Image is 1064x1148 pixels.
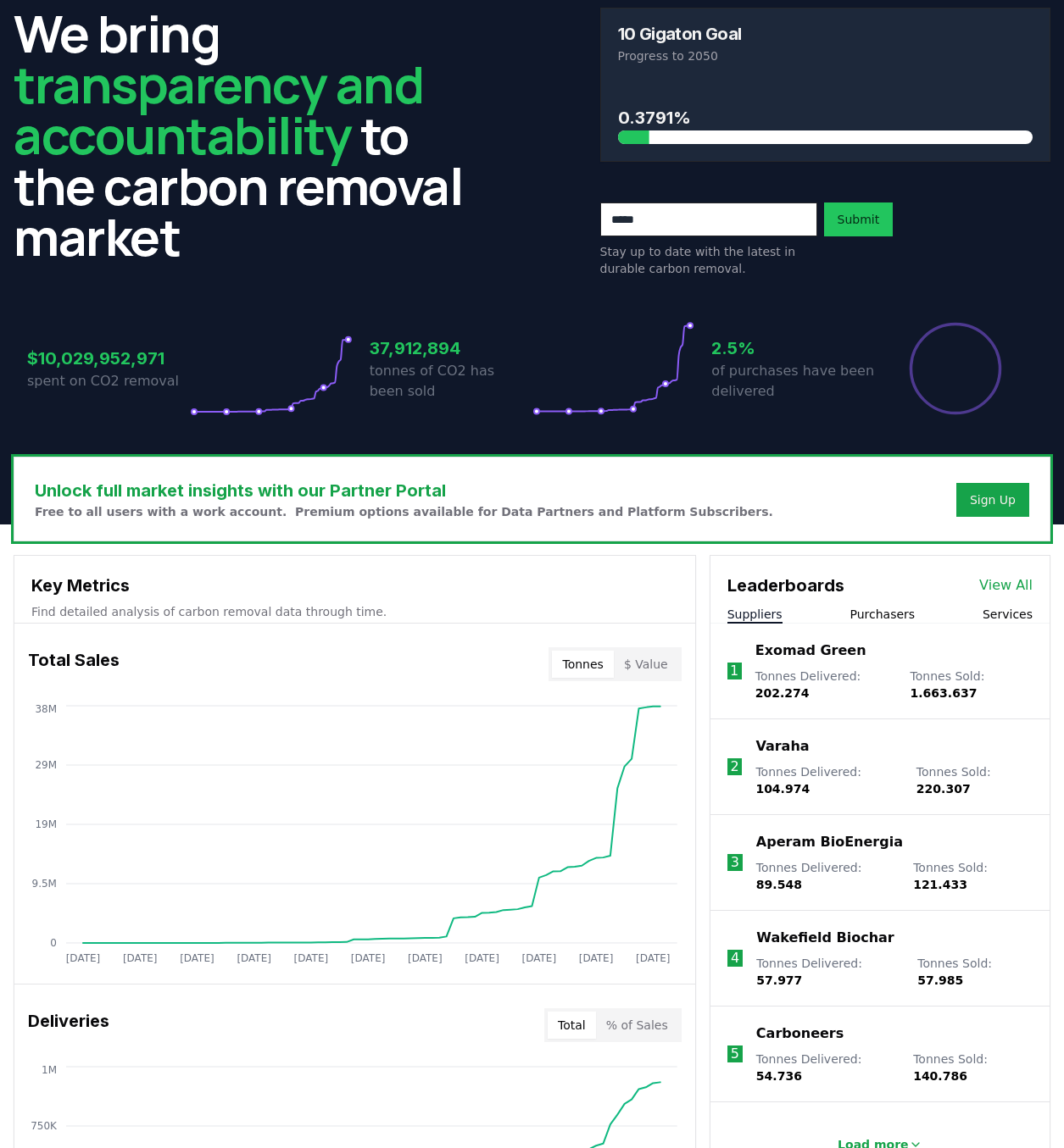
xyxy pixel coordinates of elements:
tspan: [DATE] [579,952,614,964]
tspan: 19M [35,818,57,830]
tspan: [DATE] [522,952,557,964]
button: Suppliers [727,606,783,623]
button: $ Value [614,651,678,678]
h3: 0.3791% [618,105,1033,130]
h3: $10,029,952,971 [27,346,190,371]
button: Total [548,1012,596,1039]
span: 57.985 [917,973,963,987]
span: transparency and accountability [14,49,423,169]
button: Purchasers [850,606,916,623]
a: Sign Up [970,491,1016,508]
tspan: [DATE] [237,952,271,964]
p: Tonnes Sold : [917,955,1033,989]
p: Tonnes Sold : [913,1051,1033,1084]
span: 121.433 [913,878,967,891]
tspan: [DATE] [180,952,214,964]
p: spent on CO2 removal [27,371,190,391]
span: 54.736 [756,1069,802,1083]
button: Services [983,606,1033,623]
tspan: [DATE] [351,952,386,964]
p: 1 [730,661,738,681]
p: Tonnes Delivered : [756,859,896,893]
h3: Leaderboards [727,573,844,598]
tspan: 1M [42,1064,57,1076]
h3: 37,912,894 [370,336,532,361]
p: 2 [730,757,738,777]
h3: Deliveries [28,1008,109,1042]
tspan: [DATE] [465,952,499,964]
p: Tonnes Delivered : [755,668,894,702]
a: Exomad Green [755,641,866,661]
p: Tonnes Delivered : [755,763,899,797]
p: Tonnes Sold : [913,859,1033,893]
tspan: 38M [35,703,57,715]
a: Aperam BioEnergia [756,832,903,852]
h3: Key Metrics [31,573,678,598]
tspan: 0 [50,937,57,949]
tspan: 9.5M [32,878,57,890]
div: Percentage of sales delivered [908,321,1003,416]
p: Tonnes Delivered : [756,955,900,989]
p: 5 [731,1044,739,1064]
a: Varaha [755,736,809,757]
p: Tonnes Sold : [911,668,1033,702]
span: 57.977 [756,973,802,987]
tspan: [DATE] [294,952,329,964]
button: Tonnes [552,651,613,678]
p: Stay up to date with the latest in durable carbon removal. [600,243,817,277]
button: Submit [824,202,894,236]
span: 140.786 [913,1069,967,1083]
a: Carboneers [756,1023,844,1044]
a: View All [979,575,1033,596]
button: Sign Up [956,483,1029,517]
tspan: [DATE] [636,952,671,964]
h3: 2.5% [711,336,874,361]
span: 1.663.637 [911,686,978,700]
span: 220.307 [916,782,971,796]
p: of purchases have been delivered [711,361,874,402]
span: 202.274 [755,686,810,700]
h2: We bring to the carbon removal market [14,8,465,262]
p: 3 [731,852,739,873]
p: Progress to 2050 [618,47,1033,64]
h3: Total Sales [28,647,120,681]
p: Tonnes Sold : [916,763,1033,797]
p: Free to all users with a work account. Premium options available for Data Partners and Platform S... [35,503,773,520]
button: % of Sales [596,1012,678,1039]
a: Wakefield Biochar [756,928,894,948]
span: 104.974 [755,782,810,796]
tspan: 29M [35,759,57,771]
p: Tonnes Delivered : [756,1051,896,1084]
h3: Unlock full market insights with our Partner Portal [35,478,773,503]
tspan: [DATE] [123,952,158,964]
tspan: [DATE] [66,952,101,964]
h3: 10 Gigaton Goal [618,25,742,42]
tspan: [DATE] [408,952,443,964]
span: 89.548 [756,878,802,891]
tspan: 750K [31,1120,58,1132]
p: 4 [731,948,739,968]
p: Find detailed analysis of carbon removal data through time. [31,603,678,620]
p: tonnes of CO2 has been sold [370,361,532,402]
